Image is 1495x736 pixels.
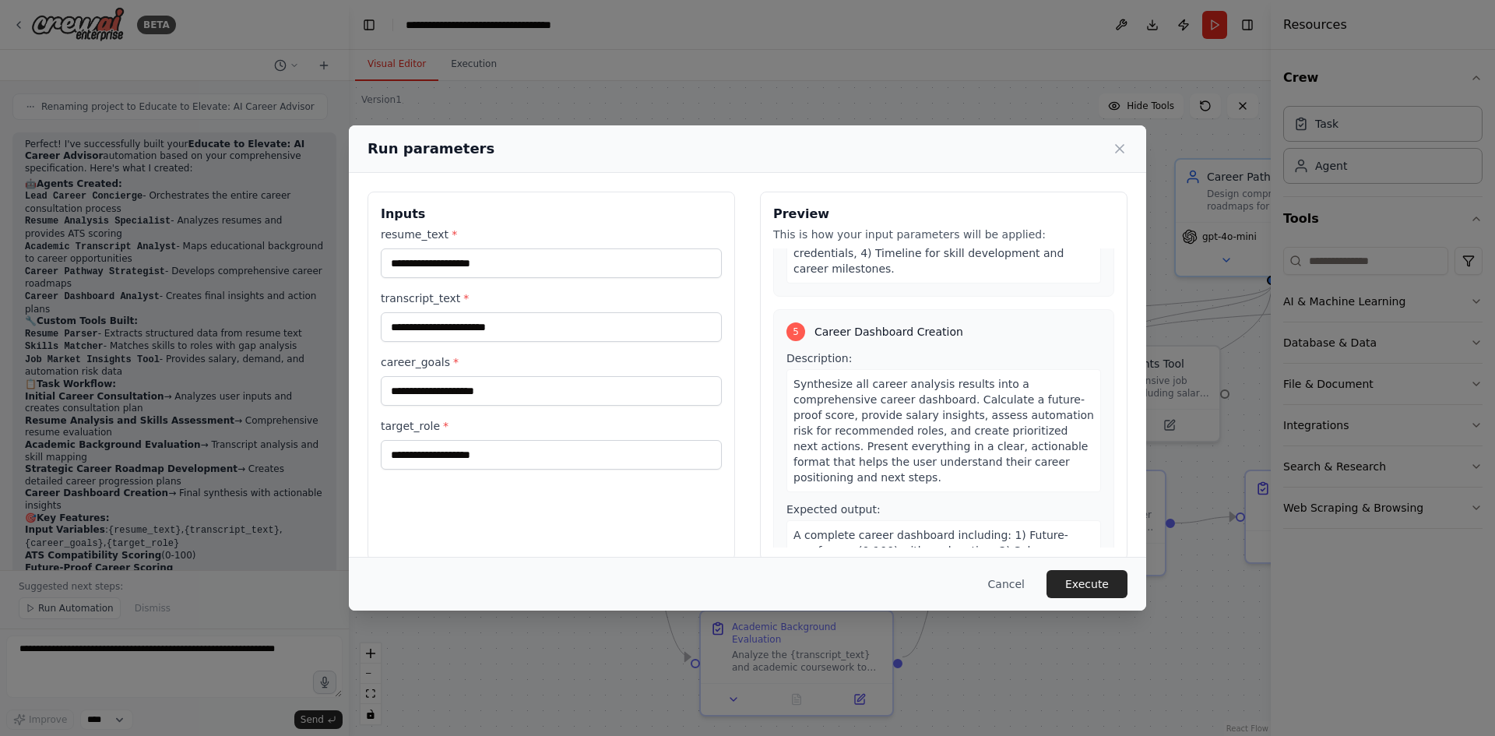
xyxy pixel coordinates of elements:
[773,227,1114,242] p: This is how your input parameters will be applied:
[381,418,722,434] label: target_role
[368,138,494,160] h2: Run parameters
[786,352,852,364] span: Description:
[381,227,722,242] label: resume_text
[814,324,963,340] span: Career Dashboard Creation
[793,169,1092,275] span: A strategic career roadmap including: 1) Near-term role recommendations with readiness assessment...
[786,322,805,341] div: 5
[381,205,722,224] h3: Inputs
[976,570,1037,598] button: Cancel
[786,503,881,516] span: Expected output:
[1046,570,1127,598] button: Execute
[793,529,1089,635] span: A complete career dashboard including: 1) Future-proof score (0-100) with explanation, 2) Salary ...
[381,291,722,306] label: transcript_text
[381,354,722,370] label: career_goals
[793,378,1094,484] span: Synthesize all career analysis results into a comprehensive career dashboard. Calculate a future-...
[773,205,1114,224] h3: Preview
